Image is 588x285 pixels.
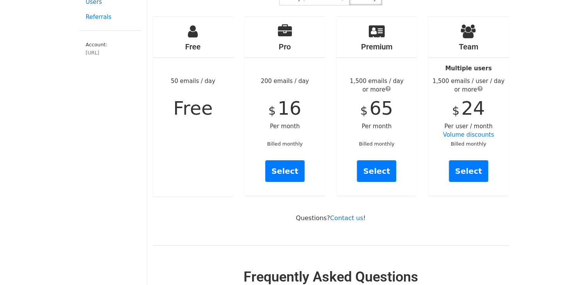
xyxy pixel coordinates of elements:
[445,65,492,72] strong: Multiple users
[153,17,233,197] div: 50 emails / day
[337,17,417,196] div: Per month
[330,214,363,222] a: Contact us
[86,49,135,56] div: [URL]
[357,160,396,182] a: Select
[428,77,509,94] div: 1,500 emails / user / day or more
[153,214,509,222] p: Questions? !
[86,42,135,56] small: Account:
[549,248,588,285] iframe: Chat Widget
[80,10,141,25] a: Referrals
[265,160,305,182] a: Select
[337,77,417,94] div: 1,500 emails / day or more
[360,104,368,117] span: $
[267,141,303,147] small: Billed monthly
[337,42,417,51] h4: Premium
[153,42,233,51] h4: Free
[370,97,393,119] span: 65
[278,97,301,119] span: 16
[268,104,276,117] span: $
[245,17,325,196] div: 200 emails / day Per month
[449,160,488,182] a: Select
[461,97,485,119] span: 24
[452,104,459,117] span: $
[428,42,509,51] h4: Team
[443,131,494,138] a: Volume discounts
[245,42,325,51] h4: Pro
[428,17,509,196] div: Per user / month
[451,141,486,147] small: Billed monthly
[359,141,394,147] small: Billed monthly
[173,97,213,119] span: Free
